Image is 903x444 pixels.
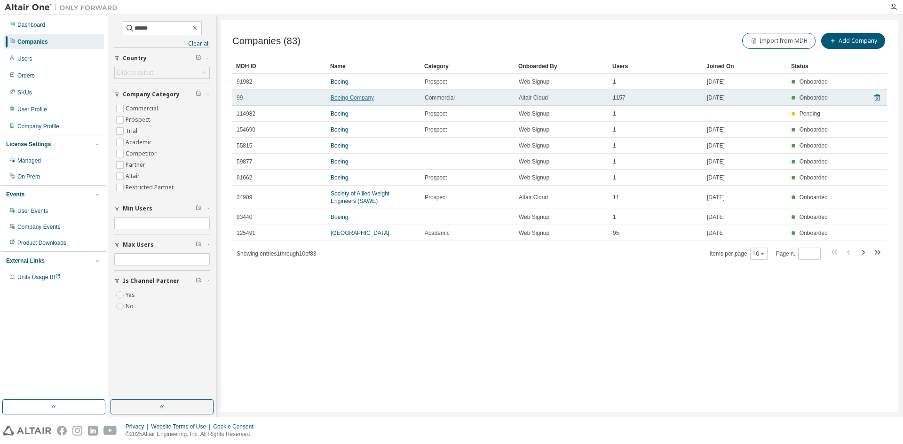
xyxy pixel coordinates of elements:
img: facebook.svg [57,426,67,436]
span: Companies (83) [232,36,301,47]
a: Boeing [331,142,348,149]
label: Yes [126,289,137,301]
img: altair_logo.svg [3,426,51,436]
div: Status [791,59,831,74]
span: Pending [800,110,820,117]
span: Min Users [123,205,152,212]
span: 99 [237,94,243,101]
span: Web Signup [519,110,549,117]
div: Joined On [706,59,784,74]
p: © 2025 Altair Engineering, Inc. All Rights Reserved. [126,430,259,438]
label: Competitor [126,148,158,159]
label: No [126,301,135,312]
span: 1 [613,142,616,149]
img: linkedin.svg [88,426,98,436]
label: Restricted Partner [126,182,176,193]
span: Web Signup [519,174,549,181]
a: Boeing [331,174,348,181]
span: Onboarded [800,158,828,165]
span: 95 [613,229,619,237]
div: Dashboard [17,21,45,29]
span: Onboarded [800,194,828,201]
div: On Prem [17,173,40,180]
div: Category [424,59,511,74]
div: SKUs [17,89,32,96]
div: Product Downloads [17,239,66,247]
img: Altair One [5,3,122,12]
span: Onboarded [800,126,828,133]
span: Onboarded [800,94,828,101]
div: User Events [17,207,48,215]
div: External Links [6,257,45,265]
span: Onboarded [800,142,828,149]
span: Onboarded [800,214,828,220]
span: Company Category [123,91,180,98]
span: Prospect [425,194,447,201]
button: Max Users [114,234,210,255]
a: Boeing [331,110,348,117]
span: 91982 [237,78,252,86]
button: Company Category [114,84,210,105]
button: 10 [752,250,765,257]
div: Click to select [117,69,153,77]
div: Privacy [126,423,151,430]
label: Academic [126,137,154,148]
label: Trial [126,125,139,137]
span: Units Usage BI [17,274,61,280]
div: Cookie Consent [213,423,259,430]
span: Prospect [425,110,447,117]
button: Is Channel Partner [114,271,210,291]
span: 1 [613,213,616,221]
span: [DATE] [707,213,725,221]
div: Managed [17,157,41,164]
img: youtube.svg [103,426,117,436]
a: Clear all [114,40,210,47]
span: Country [123,55,147,62]
span: [DATE] [707,229,725,237]
span: Web Signup [519,229,549,237]
span: 154690 [237,126,255,133]
span: Prospect [425,174,447,181]
a: Boeing [331,78,348,85]
div: Name [330,59,417,74]
span: [DATE] [707,78,725,86]
span: [DATE] [707,94,725,101]
a: Boeing Company [331,94,374,101]
a: Boeing [331,158,348,165]
span: Max Users [123,241,154,249]
span: Web Signup [519,158,549,165]
div: Users [612,59,699,74]
div: License Settings [6,140,51,148]
span: [DATE] [707,194,725,201]
span: 91662 [237,174,252,181]
span: 55815 [237,142,252,149]
button: Import from MDH [742,33,816,49]
label: Partner [126,159,147,171]
span: Clear filter [196,277,201,285]
div: Click to select [115,67,209,78]
span: Web Signup [519,213,549,221]
span: Clear filter [196,91,201,98]
span: Onboarded [800,230,828,236]
span: [DATE] [707,142,725,149]
span: Is Channel Partner [123,277,180,285]
span: Altair Cloud [519,194,548,201]
span: Academic [425,229,450,237]
button: Add Company [821,33,885,49]
span: Onboarded [800,78,828,85]
span: 59877 [237,158,252,165]
label: Prospect [126,114,152,125]
span: -- [707,110,711,117]
span: 93440 [237,213,252,221]
span: Prospect [425,126,447,133]
a: Society of Allied Weight Engineers (SAWE) [331,190,389,204]
span: [DATE] [707,126,725,133]
label: Altair [126,171,142,182]
span: 11 [613,194,619,201]
span: Onboarded [800,174,828,181]
img: instagram.svg [72,426,82,436]
span: Commercial [425,94,455,101]
div: Company Events [17,223,60,231]
a: Boeing [331,126,348,133]
div: Users [17,55,32,62]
